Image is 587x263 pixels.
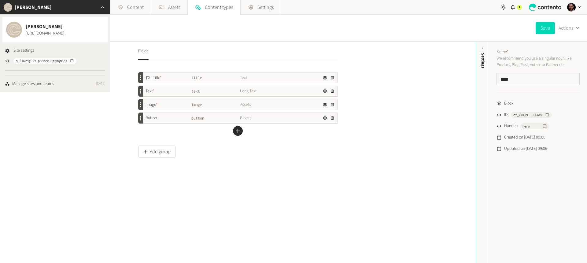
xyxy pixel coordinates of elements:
span: 1 [519,5,520,10]
span: Assets [240,102,289,108]
span: Text [146,88,154,94]
span: ID: [504,112,508,118]
span: Text [240,75,289,81]
span: Settings [480,53,486,68]
img: Caroline Cha [6,22,22,38]
a: [URL][DOMAIN_NAME] [26,30,64,37]
button: Add group [138,146,176,158]
span: Site settings [13,47,34,54]
span: Created on [DATE] 09:06 [504,134,545,141]
span: Button [146,115,157,121]
button: Save [536,22,555,34]
a: Manage sites and teams [5,81,54,87]
span: title [191,75,240,81]
button: ct_01K29...DGwvC [511,112,552,118]
a: Site settings [5,47,34,54]
span: Content types [205,4,233,11]
button: hero [520,123,549,129]
span: Updated on [DATE] 09:06 [504,146,547,152]
button: s_01K29g92V1p5PbeeJ9AnnQm537 [13,58,76,64]
button: Actions [559,22,580,34]
button: Fields [138,46,149,60]
span: hero [522,124,530,129]
span: Handle: [504,123,518,129]
span: [PERSON_NAME] [26,23,64,30]
span: s_01K29g92V1p5PbeeJ9AnnQm537 [16,58,67,64]
p: We recommend you use a singular noun like Product, Blog Post, Author or Partner etc. [497,55,580,68]
div: Manage sites and teams [12,81,54,87]
span: Blocks [240,115,289,121]
span: button [191,115,240,121]
h2: [PERSON_NAME] [15,4,52,11]
span: [DATE] [96,81,105,87]
span: image [191,102,240,108]
span: Settings [257,4,274,11]
label: Name [497,49,508,55]
img: Caroline Cha [4,3,12,12]
span: Block [504,100,514,107]
img: Andre Teves [567,3,576,12]
span: Image [146,102,158,108]
span: text [191,88,240,94]
span: Title [153,75,162,81]
span: ct_01K29...DGwvC [513,112,543,118]
span: Long Text [240,88,289,94]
